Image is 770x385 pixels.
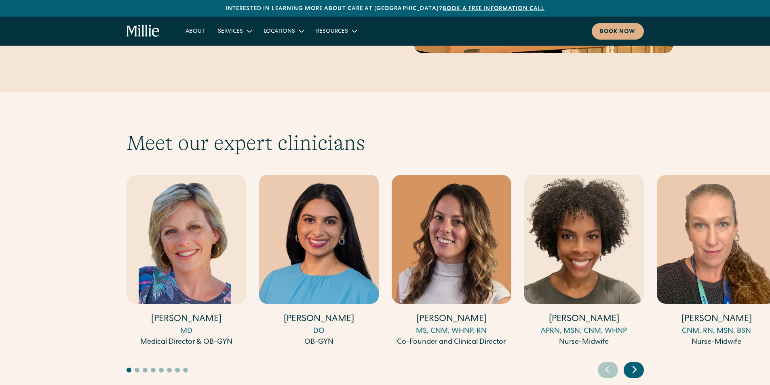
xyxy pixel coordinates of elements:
div: Services [211,24,257,38]
h4: [PERSON_NAME] [259,313,379,326]
div: Locations [257,24,310,38]
a: About [179,24,211,38]
div: DO [259,326,379,337]
h4: [PERSON_NAME] [524,313,644,326]
div: Co-Founder and Clinical Director [392,337,511,348]
a: [PERSON_NAME]MDMedical Director & OB-GYN [127,175,246,348]
a: Book a free information call [443,6,544,12]
div: Resources [310,24,363,38]
div: 3 / 17 [392,175,511,349]
div: Locations [264,27,295,36]
div: Resources [316,27,348,36]
div: APRN, MSN, CNM, WHNP [524,326,644,337]
div: Nurse-Midwife [524,337,644,348]
div: Previous slide [598,362,618,378]
button: Go to slide 7 [175,368,180,372]
div: OB-GYN [259,337,379,348]
div: Book now [600,28,636,36]
div: 1 / 17 [127,175,246,349]
a: [PERSON_NAME]DOOB-GYN [259,175,379,348]
button: Go to slide 6 [167,368,172,372]
button: Go to slide 2 [135,368,139,372]
div: 4 / 17 [524,175,644,349]
div: Services [218,27,243,36]
button: Go to slide 5 [159,368,164,372]
button: Go to slide 8 [183,368,188,372]
a: Book now [592,23,644,40]
a: [PERSON_NAME]MS, CNM, WHNP, RNCo-Founder and Clinical Director [392,175,511,348]
h4: [PERSON_NAME] [127,313,246,326]
h2: Meet our expert clinicians [127,130,644,156]
button: Go to slide 1 [127,368,131,372]
a: home [127,25,160,38]
div: Next slide [624,362,644,378]
button: Go to slide 4 [151,368,156,372]
button: Go to slide 3 [143,368,148,372]
div: 2 / 17 [259,175,379,349]
div: Medical Director & OB-GYN [127,337,246,348]
a: [PERSON_NAME]APRN, MSN, CNM, WHNPNurse-Midwife [524,175,644,348]
div: MD [127,326,246,337]
div: MS, CNM, WHNP, RN [392,326,511,337]
h4: [PERSON_NAME] [392,313,511,326]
